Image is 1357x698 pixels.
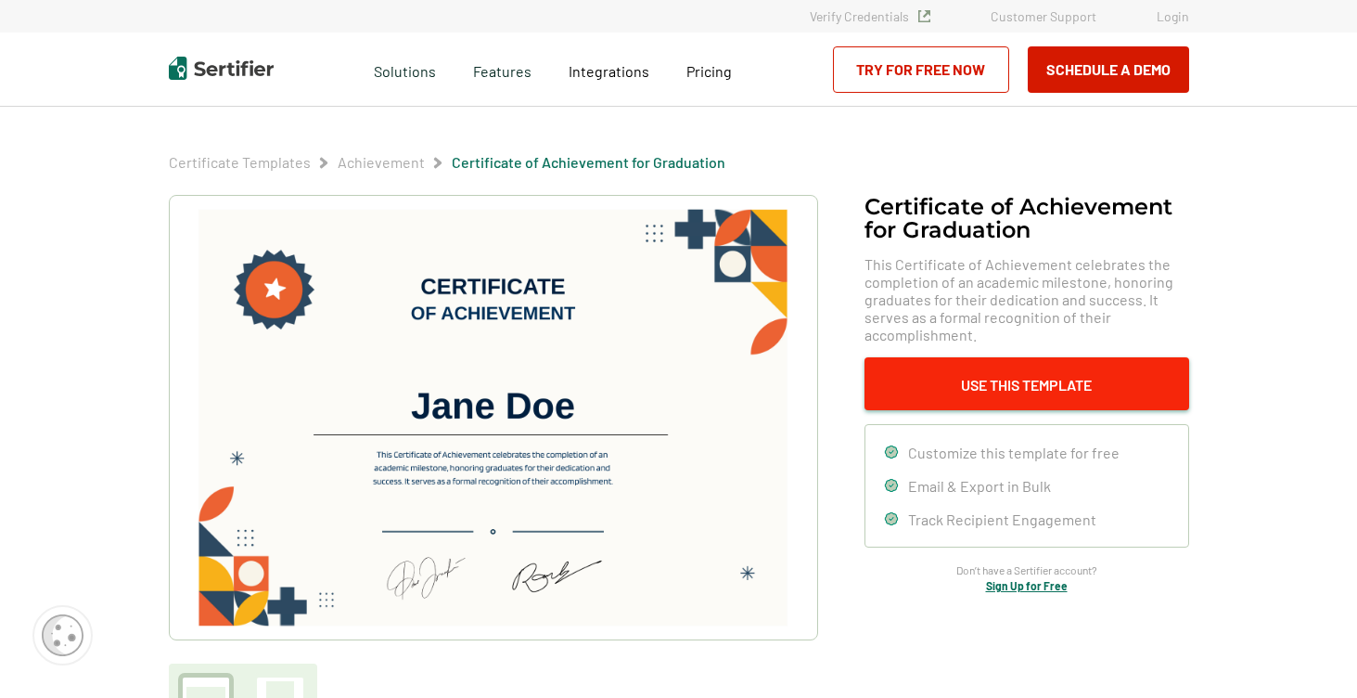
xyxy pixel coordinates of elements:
a: Try for Free Now [833,46,1009,93]
a: Sign Up for Free [986,579,1068,592]
h1: Certificate of Achievement for Graduation [864,195,1189,241]
span: This Certificate of Achievement celebrates the completion of an academic milestone, honoring grad... [864,255,1189,343]
button: Use This Template [864,357,1189,410]
a: Integrations [569,58,649,81]
a: Login [1157,8,1189,24]
span: Email & Export in Bulk [908,477,1051,495]
span: Certificate of Achievement for Graduation [452,153,725,172]
span: Features [473,58,531,81]
img: Sertifier | Digital Credentialing Platform [169,57,274,80]
span: Don’t have a Sertifier account? [956,562,1097,579]
a: Pricing [686,58,732,81]
div: Breadcrumb [169,153,725,172]
span: Achievement [338,153,425,172]
a: Certificate of Achievement for Graduation [452,153,725,171]
span: Track Recipient Engagement [908,511,1096,528]
span: Pricing [686,62,732,80]
button: Schedule a Demo [1028,46,1189,93]
a: Certificate Templates [169,153,311,171]
a: Achievement [338,153,425,171]
img: Verified [918,10,930,22]
img: Cookie Popup Icon [42,614,83,656]
a: Customer Support [991,8,1096,24]
a: Verify Credentials [810,8,930,24]
span: Certificate Templates [169,153,311,172]
img: Certificate of Achievement for Graduation [198,209,787,627]
span: Integrations [569,62,649,80]
span: Customize this template for free [908,444,1120,461]
iframe: Chat Widget [1264,609,1357,698]
span: Solutions [374,58,436,81]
